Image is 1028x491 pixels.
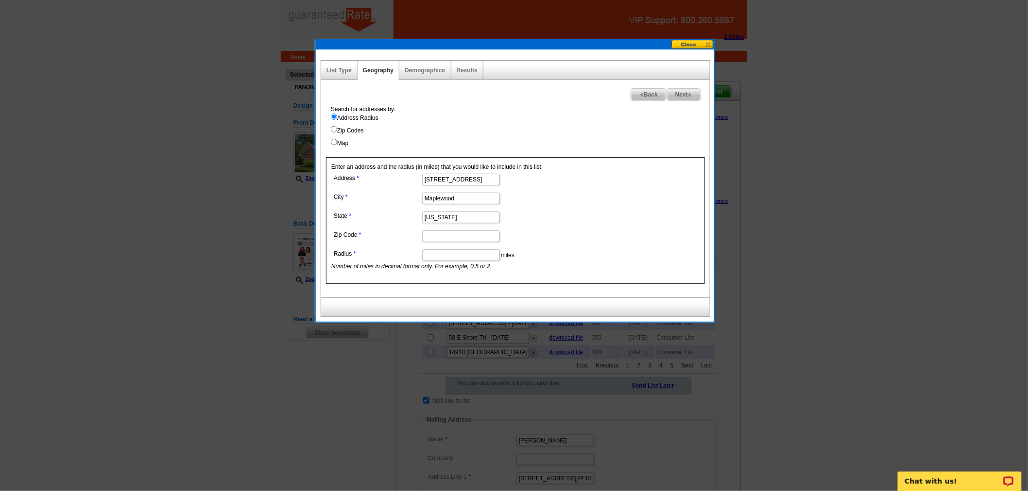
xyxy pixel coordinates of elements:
[688,93,692,97] img: button-next-arrow-gray.png
[326,67,352,74] a: List Type
[363,67,394,74] a: Geography
[334,249,421,258] label: Radius
[631,89,666,100] span: Back
[331,126,337,132] input: Zip Codes
[334,174,421,182] label: Address
[667,89,701,100] span: Next
[334,212,421,220] label: State
[334,193,421,201] label: City
[667,88,701,101] a: Next
[331,114,710,122] label: Address Radius
[331,139,710,147] label: Map
[334,230,421,239] label: Zip Code
[331,126,710,135] label: Zip Codes
[331,263,492,270] i: Number of miles in decimal format only. For example, 0.5 or 2.
[639,93,644,97] img: button-prev-arrow-gray.png
[891,460,1028,491] iframe: LiveChat chat widget
[405,67,445,74] a: Demographics
[631,88,667,101] a: Back
[457,67,478,74] a: Results
[331,114,337,120] input: Address Radius
[331,247,590,271] dd: miles
[331,139,337,145] input: Map
[326,157,705,284] div: Enter an address and the radius (in miles) that you would like to include in this list.
[326,105,710,147] div: Search for addresses by:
